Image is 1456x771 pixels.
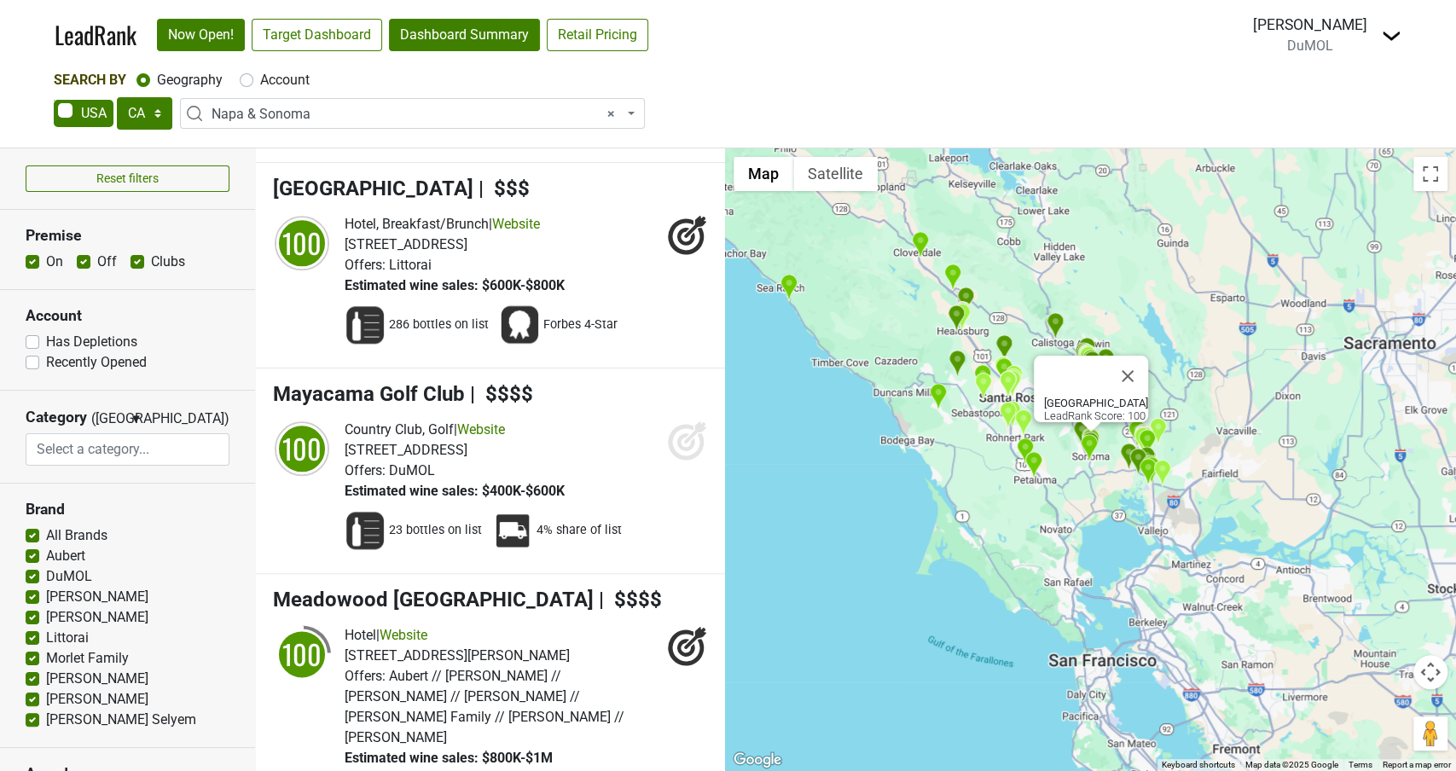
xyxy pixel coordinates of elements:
[1141,455,1159,483] div: Benchmark Wine Group
[26,165,229,192] button: Reset filters
[479,177,530,200] span: | $$$
[389,257,432,273] span: Littorai
[734,157,793,191] button: Show street map
[1046,312,1064,340] div: Solage, Auberge Resorts Collection
[345,214,565,235] div: |
[157,19,245,51] a: Now Open!
[54,72,126,88] span: Search By
[499,304,540,345] img: Award
[1134,423,1152,451] div: The Slanted Door
[276,217,328,269] div: 100
[995,334,1013,362] div: Mayacama Golf Club
[1134,426,1151,455] div: Norman Rose Tavern
[389,522,482,539] span: 23 bottles on list
[1080,434,1098,462] div: Wit & Wisdom Sonoma
[157,70,223,90] label: Geography
[260,70,310,90] label: Account
[973,364,991,392] div: Walter Hansel Wine & Bistro
[26,227,229,245] h3: Premise
[1014,409,1032,437] div: Green Music Center
[345,421,454,438] span: Country Club, Golf
[46,628,89,648] label: Littorai
[276,629,328,680] div: 100
[276,423,328,474] div: 100
[729,749,786,771] a: Open this area in Google Maps (opens a new window)
[780,274,798,302] div: The Sea Ranch Lodge
[97,252,117,272] label: Off
[1134,426,1151,454] div: Kenzo Napa
[1287,38,1333,54] span: DuMOL
[252,19,382,51] a: Target Dashboard
[345,627,376,643] span: Hotel
[1142,456,1160,484] div: Bounty Hunter - Warehouse
[948,350,966,378] div: Farmhouse Inn
[26,501,229,519] h3: Brand
[911,231,929,259] div: No Limit Fine Wines
[212,104,624,125] span: Napa & Sonoma
[46,648,129,669] label: Morlet Family
[994,356,1012,384] div: Wine Stars
[948,304,966,333] div: The Madrona
[1078,345,1096,373] div: Goose & Gander
[599,588,662,612] span: | $$$$
[345,277,565,293] span: Estimated wine sales: $600K-$800K
[492,510,533,551] img: Percent Distributor Share
[1107,356,1148,397] button: Close
[26,433,229,466] input: Select a category...
[1076,343,1094,371] div: Acme Fine Wines
[1134,425,1151,453] div: The Q Restaurant & Bar
[273,588,594,612] span: Meadowood [GEOGRAPHIC_DATA]
[345,236,467,252] span: [STREET_ADDRESS]
[953,303,971,331] div: Spoonbar
[1024,451,1042,479] div: Wild Goat Bistro
[999,401,1017,429] div: Graton Resort and Casino
[345,304,386,345] img: Wine List
[389,462,435,478] span: DuMOL
[345,216,489,232] span: Hotel, Breakfast/Brunch
[492,216,540,232] a: Website
[345,420,565,440] div: |
[1078,337,1096,365] div: Meadowood Napa Valley
[1413,655,1447,689] button: Map camera controls
[151,252,185,272] label: Clubs
[345,647,570,664] span: [STREET_ADDRESS][PERSON_NAME]
[273,382,465,406] span: Mayacama Golf Club
[1082,432,1099,460] div: MacArthur Place Hotel
[345,483,565,499] span: Estimated wine sales: $400K-$600K
[793,157,878,191] button: Show satellite imagery
[547,19,648,51] a: Retail Pricing
[929,383,947,411] div: Sonoma Fine Wine
[46,252,63,272] label: On
[607,104,615,125] span: Remove all items
[1138,446,1156,474] div: The Meritage Resort and Spa
[1135,426,1153,455] div: Angele Restaurant & Bar
[1082,349,1099,377] div: Harvest Inn
[1047,312,1064,340] div: Four Seasons Napa Valley
[954,302,972,330] div: Barndiva
[1044,397,1148,422] div: LeadRank Score: 100
[953,302,971,330] div: Dry Creek Kitchen
[1253,14,1367,36] div: [PERSON_NAME]
[953,301,971,329] div: Willi's Seafood & Raw Bar
[1149,417,1167,445] div: Napa Valley Country Club
[380,627,427,643] a: Website
[1381,26,1401,46] img: Dropdown Menu
[46,566,92,587] label: DuMOL
[1079,345,1097,374] div: The Charter Oak
[345,510,386,551] img: Wine List
[46,352,147,373] label: Recently Opened
[957,287,975,315] div: Montage Healdsburg
[1138,429,1156,457] div: Napa Valley Wine & Cigar
[91,409,125,433] span: ([GEOGRAPHIC_DATA])
[46,546,85,566] label: Aubert
[1044,397,1148,409] b: [GEOGRAPHIC_DATA]
[470,382,533,406] span: | $$$$
[1003,400,1021,428] div: Hana Japanese Restaurant
[457,421,505,438] a: Website
[1162,759,1235,771] button: Keyboard shortcuts
[729,749,786,771] img: Google
[1128,420,1146,448] div: DECANT Napa Bottle Shop & Bar
[954,301,972,329] div: Valette Restaurant
[345,462,386,478] span: Offers:
[1079,345,1097,373] div: Gott's Roadside - St Helena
